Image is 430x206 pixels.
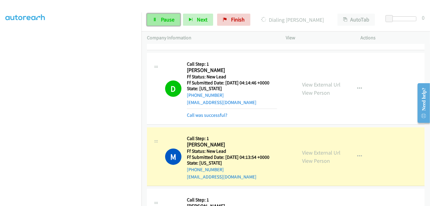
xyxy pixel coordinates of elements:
[422,14,425,22] div: 0
[147,34,275,41] p: Company Information
[187,112,227,118] a: Call was successful?
[217,14,250,26] a: Finish
[302,89,330,96] a: View Person
[187,174,256,180] a: [EMAIL_ADDRESS][DOMAIN_NAME]
[337,14,375,26] button: AutoTab
[231,16,245,23] span: Finish
[302,81,340,88] a: View External Url
[187,86,277,92] h5: State: [US_STATE]
[187,80,277,86] h5: Ff Submitted Date: [DATE] 04:14:46 +0000
[187,167,224,172] a: [PHONE_NUMBER]
[187,154,277,160] h5: Ff Submitted Date: [DATE] 04:13:54 +0000
[286,34,350,41] p: View
[187,136,277,142] h5: Call Step: 1
[187,92,224,98] a: [PHONE_NUMBER]
[147,14,180,26] a: Pause
[197,16,207,23] span: Next
[187,100,256,105] a: [EMAIL_ADDRESS][DOMAIN_NAME]
[165,80,181,97] h1: D
[302,149,340,156] a: View External Url
[187,160,277,166] h5: State: [US_STATE]
[187,197,277,203] h5: Call Step: 1
[183,14,213,26] button: Next
[187,61,277,67] h5: Call Step: 1
[302,157,330,164] a: View Person
[187,148,277,154] h5: Ff Status: New Lead
[361,34,425,41] p: Actions
[389,16,416,21] div: Delay between calls (in seconds)
[413,79,430,127] iframe: Resource Center
[187,74,277,80] h5: Ff Status: New Lead
[259,16,327,24] p: Dialing [PERSON_NAME]
[161,16,174,23] span: Pause
[187,67,277,74] h2: [PERSON_NAME]
[165,149,181,165] h1: M
[187,141,277,148] h2: [PERSON_NAME]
